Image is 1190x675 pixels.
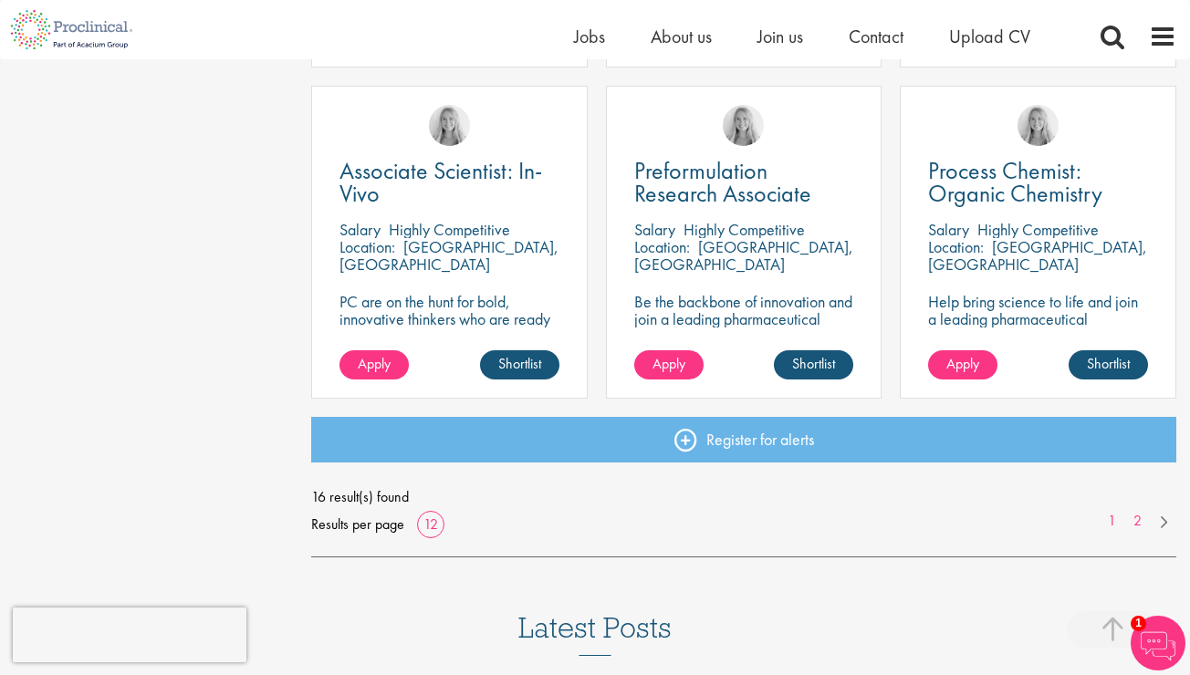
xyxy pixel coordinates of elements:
[946,354,979,373] span: Apply
[949,25,1030,48] a: Upload CV
[1069,350,1148,379] a: Shortlist
[339,293,559,379] p: PC are on the hunt for bold, innovative thinkers who are ready to help push the boundaries of sci...
[417,514,444,534] a: 12
[429,105,470,146] img: Shannon Briggs
[574,25,605,48] a: Jobs
[977,219,1099,240] p: Highly Competitive
[1131,616,1185,670] img: Chatbot
[634,219,675,240] span: Salary
[774,350,853,379] a: Shortlist
[339,160,559,205] a: Associate Scientist: In-Vivo
[634,155,811,209] span: Preformulation Research Associate
[339,236,558,275] p: [GEOGRAPHIC_DATA], [GEOGRAPHIC_DATA]
[339,350,409,379] a: Apply
[480,350,559,379] a: Shortlist
[311,483,1176,511] span: 16 result(s) found
[723,105,764,146] img: Shannon Briggs
[928,236,1147,275] p: [GEOGRAPHIC_DATA], [GEOGRAPHIC_DATA]
[634,236,853,275] p: [GEOGRAPHIC_DATA], [GEOGRAPHIC_DATA]
[1131,616,1146,631] span: 1
[311,417,1176,462] a: Register for alerts
[634,160,854,205] a: Preformulation Research Associate
[928,219,969,240] span: Salary
[757,25,803,48] a: Join us
[389,219,510,240] p: Highly Competitive
[928,160,1148,205] a: Process Chemist: Organic Chemistry
[1018,105,1059,146] img: Shannon Briggs
[339,236,395,257] span: Location:
[928,236,984,257] span: Location:
[634,236,690,257] span: Location:
[684,219,805,240] p: Highly Competitive
[339,155,542,209] span: Associate Scientist: In-Vivo
[849,25,903,48] a: Contact
[651,25,712,48] a: About us
[928,155,1102,209] span: Process Chemist: Organic Chemistry
[358,354,391,373] span: Apply
[311,511,404,538] span: Results per page
[339,219,381,240] span: Salary
[518,612,672,656] h3: Latest Posts
[1099,511,1125,532] a: 1
[928,293,1148,379] p: Help bring science to life and join a leading pharmaceutical company to play a key role in delive...
[928,350,997,379] a: Apply
[652,354,685,373] span: Apply
[634,350,704,379] a: Apply
[1124,511,1151,532] a: 2
[13,607,246,662] iframe: reCAPTCHA
[634,293,854,362] p: Be the backbone of innovation and join a leading pharmaceutical company to help keep life-changin...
